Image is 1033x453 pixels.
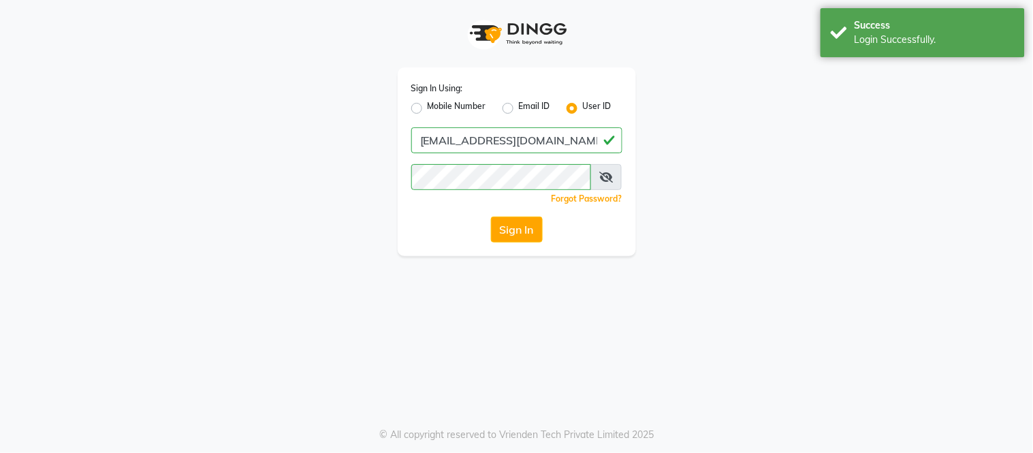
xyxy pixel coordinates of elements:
div: Login Successfully. [855,33,1015,47]
label: Sign In Using: [411,82,463,95]
label: User ID [583,100,611,116]
input: Username [411,164,592,190]
input: Username [411,127,622,153]
button: Sign In [491,217,543,243]
img: logo1.svg [462,14,571,54]
div: Success [855,18,1015,33]
label: Email ID [519,100,550,116]
label: Mobile Number [428,100,486,116]
a: Forgot Password? [552,193,622,204]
